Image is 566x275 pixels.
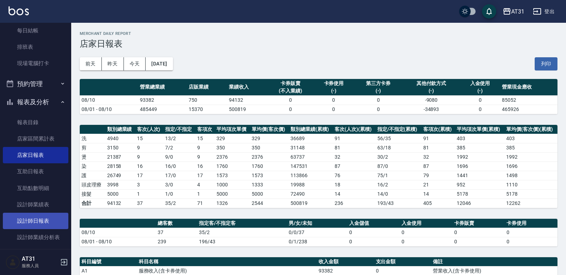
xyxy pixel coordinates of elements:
td: 0/0/37 [287,228,347,237]
p: 服務人員 [22,263,58,269]
td: 0 [452,237,505,246]
td: 30 / 2 [376,152,421,162]
td: 79 [421,171,455,180]
td: 08/01 - 08/10 [80,237,156,246]
th: 客項次(累積) [421,125,455,134]
td: 9 [195,152,215,162]
td: 87 / 0 [376,162,421,171]
a: 店家日報表 [3,147,68,163]
td: 91 [333,134,376,143]
th: 指定/不指定 [163,125,195,134]
td: 193/43 [376,199,421,208]
td: 18 [333,180,376,189]
button: 前天 [80,57,102,70]
td: 16 [195,162,215,171]
td: 14 [421,189,455,199]
td: 236 [333,199,376,208]
td: 750 [187,95,227,105]
td: 19988 [289,180,333,189]
a: 店家區間累計表 [3,131,68,147]
a: 互助日報表 [3,163,68,180]
th: 入金儲值 [347,219,400,228]
th: 營業總業績 [138,79,187,96]
td: 63737 [289,152,333,162]
td: 239 [156,237,197,246]
td: 5000 [215,189,250,199]
th: 收入金額 [317,257,374,266]
th: 總客數 [156,219,197,228]
td: 36689 [289,134,333,143]
td: 405 [421,199,455,208]
td: 1 / 0 [163,189,195,199]
td: 952 [455,180,504,189]
td: 16 [135,162,164,171]
td: 0 [314,95,354,105]
td: 91 [421,134,455,143]
td: 剪 [80,143,105,152]
td: 21 [421,180,455,189]
td: 0 [347,237,400,246]
td: 0 [354,95,403,105]
td: 56 / 35 [376,134,421,143]
div: (-) [462,87,498,95]
td: 08/10 [80,95,138,105]
div: (-) [356,87,401,95]
td: 329 [250,134,289,143]
td: 1992 [504,152,557,162]
button: 今天 [124,57,146,70]
td: 1000 [215,180,250,189]
td: 71 [195,199,215,208]
td: 385 [504,143,557,152]
td: 3 / 0 [163,180,195,189]
td: 465926 [500,105,557,114]
td: 75 / 1 [376,171,421,180]
td: 5000 [250,189,289,199]
td: 485449 [138,105,187,114]
td: 0 [347,228,400,237]
td: 9 [195,143,215,152]
table: a dense table [80,219,557,247]
td: 2544 [250,199,289,208]
td: 0 [354,105,403,114]
th: 科目名稱 [137,257,317,266]
button: 登出 [530,5,557,18]
td: -9080 [403,95,460,105]
h2: Merchant Daily Report [80,31,557,36]
td: 1110 [504,180,557,189]
a: 報表目錄 [3,114,68,131]
td: 0 [505,228,557,237]
td: 403 [455,134,504,143]
th: 指定/不指定(累積) [376,125,421,134]
td: 08/10 [80,228,156,237]
th: 支出金額 [374,257,431,266]
td: 5000 [105,189,135,199]
td: 2376 [250,152,289,162]
td: 護 [80,171,105,180]
img: Person [6,255,20,269]
th: 平均項次單價(累積) [455,125,504,134]
button: 預約管理 [3,75,68,93]
td: 洗 [80,134,105,143]
td: 3998 [105,180,135,189]
td: 1441 [455,171,504,180]
td: 4 [195,180,215,189]
th: 平均項次單價 [215,125,250,134]
div: 第三方卡券 [356,80,401,87]
td: 燙 [80,152,105,162]
td: 350 [215,143,250,152]
td: 1696 [504,162,557,171]
td: 1760 [215,162,250,171]
td: 81 [333,143,376,152]
td: 85052 [500,95,557,105]
td: 37 [135,199,164,208]
th: 類別總業績 [105,125,135,134]
th: 入金使用 [400,219,452,228]
div: 其他付款方式 [404,80,458,87]
button: 列印 [535,57,557,70]
td: 14 / 0 [376,189,421,199]
td: 21387 [105,152,135,162]
td: 7 / 2 [163,143,195,152]
td: 94132 [105,199,135,208]
td: 26749 [105,171,135,180]
h5: AT31 [22,255,58,263]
